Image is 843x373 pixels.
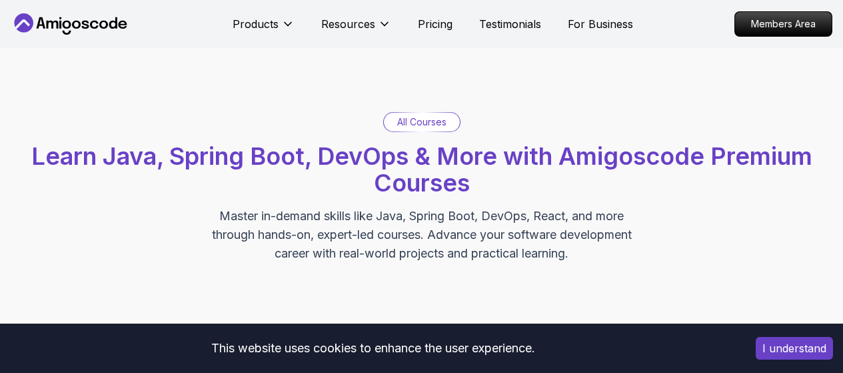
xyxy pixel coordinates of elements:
[568,16,633,32] a: For Business
[233,16,279,32] p: Products
[735,12,832,36] p: Members Area
[10,334,736,363] div: This website uses cookies to enhance the user experience.
[479,16,541,32] a: Testimonials
[418,16,452,32] a: Pricing
[321,16,391,43] button: Resources
[321,16,375,32] p: Resources
[397,115,446,129] p: All Courses
[756,337,833,360] button: Accept cookies
[734,11,832,37] a: Members Area
[198,207,646,263] p: Master in-demand skills like Java, Spring Boot, DevOps, React, and more through hands-on, expert-...
[31,141,812,198] span: Learn Java, Spring Boot, DevOps & More with Amigoscode Premium Courses
[233,16,295,43] button: Products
